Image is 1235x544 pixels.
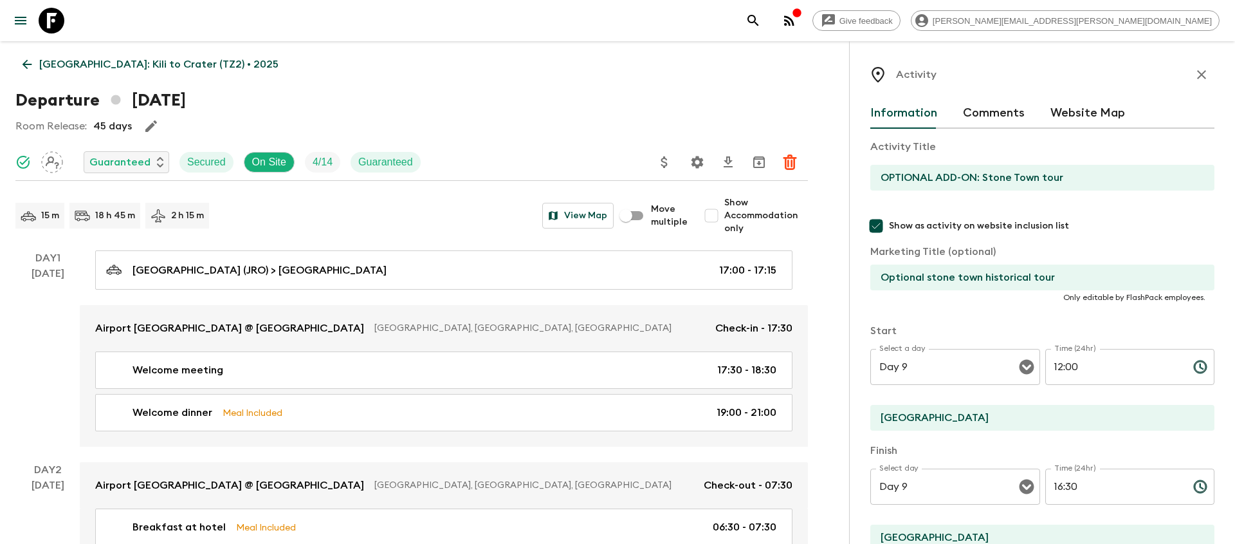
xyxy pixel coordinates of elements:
[80,462,808,509] a: Airport [GEOGRAPHIC_DATA] @ [GEOGRAPHIC_DATA][GEOGRAPHIC_DATA], [GEOGRAPHIC_DATA], [GEOGRAPHIC_DA...
[8,8,33,33] button: menu
[1054,463,1096,474] label: Time (24hr)
[171,209,204,222] p: 2 h 15 m
[713,520,776,535] p: 06:30 - 07:30
[717,362,776,378] p: 17:30 - 18:30
[1054,343,1096,354] label: Time (24hr)
[95,321,364,336] p: Airport [GEOGRAPHIC_DATA] @ [GEOGRAPHIC_DATA]
[870,443,1214,458] p: Finish
[870,405,1204,431] input: Start Location
[41,209,59,222] p: 15 m
[313,155,333,170] p: 4 / 14
[179,152,233,173] div: Secured
[704,478,792,493] p: Check-out - 07:30
[1187,474,1213,500] button: Choose time, selected time is 4:30 PM
[15,88,186,113] h1: Departure [DATE]
[963,98,1025,129] button: Comments
[95,209,135,222] p: 18 h 45 m
[879,343,925,354] label: Select a day
[133,405,212,420] p: Welcome dinner
[15,155,31,170] svg: Synced Successfully
[89,155,151,170] p: Guaranteed
[870,323,1214,339] p: Start
[896,67,937,82] p: Activity
[32,266,64,447] div: [DATE]
[133,263,387,278] p: [GEOGRAPHIC_DATA] (JRO) > [GEOGRAPHIC_DATA]
[374,322,705,335] p: [GEOGRAPHIC_DATA], [GEOGRAPHIC_DATA], [GEOGRAPHIC_DATA]
[1045,469,1183,505] input: hh:mm
[889,220,1069,232] span: Show as activity on website inclusion list
[95,478,364,493] p: Airport [GEOGRAPHIC_DATA] @ [GEOGRAPHIC_DATA]
[870,98,937,129] button: Information
[133,362,223,378] p: Welcome meeting
[223,406,282,420] p: Meal Included
[879,292,1205,303] p: Only editable by FlashPack employees.
[236,520,296,534] p: Meal Included
[1187,354,1213,380] button: Choose time, selected time is 12:00 PM
[717,405,776,420] p: 19:00 - 21:00
[926,16,1219,26] span: [PERSON_NAME][EMAIL_ADDRESS][PERSON_NAME][DOMAIN_NAME]
[911,10,1220,31] div: [PERSON_NAME][EMAIL_ADDRESS][PERSON_NAME][DOMAIN_NAME]
[740,8,766,33] button: search adventures
[870,165,1204,191] input: E.g Hozuagawa boat tour
[870,244,1214,259] p: Marketing Title (optional)
[15,52,286,77] a: [GEOGRAPHIC_DATA]: Kili to Crater (TZ2) • 2025
[715,149,741,175] button: Download CSV
[244,152,295,173] div: On Site
[39,57,279,72] p: [GEOGRAPHIC_DATA]: Kili to Crater (TZ2) • 2025
[832,16,900,26] span: Give feedback
[15,250,80,266] p: Day 1
[777,149,803,175] button: Delete
[870,265,1204,290] input: If necessary, use this field to override activity title
[746,149,772,175] button: Archive (Completed, Cancelled or Unsynced Departures only)
[93,118,132,134] p: 45 days
[542,203,614,229] button: View Map
[80,305,808,352] a: Airport [GEOGRAPHIC_DATA] @ [GEOGRAPHIC_DATA][GEOGRAPHIC_DATA], [GEOGRAPHIC_DATA], [GEOGRAPHIC_DA...
[715,321,792,336] p: Check-in - 17:30
[374,479,693,492] p: [GEOGRAPHIC_DATA], [GEOGRAPHIC_DATA], [GEOGRAPHIC_DATA]
[95,352,792,389] a: Welcome meeting17:30 - 18:30
[651,203,688,229] span: Move multiple
[1045,349,1183,385] input: hh:mm
[252,155,286,170] p: On Site
[305,152,340,173] div: Trip Fill
[879,463,919,474] label: Select day
[1018,358,1036,376] button: Open
[684,149,710,175] button: Settings
[652,149,677,175] button: Update Price, Early Bird Discount and Costs
[724,196,808,235] span: Show Accommodation only
[812,10,901,31] a: Give feedback
[187,155,226,170] p: Secured
[15,118,87,134] p: Room Release:
[95,250,792,290] a: [GEOGRAPHIC_DATA] (JRO) > [GEOGRAPHIC_DATA]17:00 - 17:15
[95,394,792,431] a: Welcome dinnerMeal Included19:00 - 21:00
[1018,478,1036,496] button: Open
[719,263,776,278] p: 17:00 - 17:15
[870,139,1214,155] p: Activity Title
[15,462,80,478] p: Day 2
[1050,98,1125,129] button: Website Map
[358,155,413,170] p: Guaranteed
[41,155,63,165] span: Assign pack leader
[133,520,226,535] p: Breakfast at hotel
